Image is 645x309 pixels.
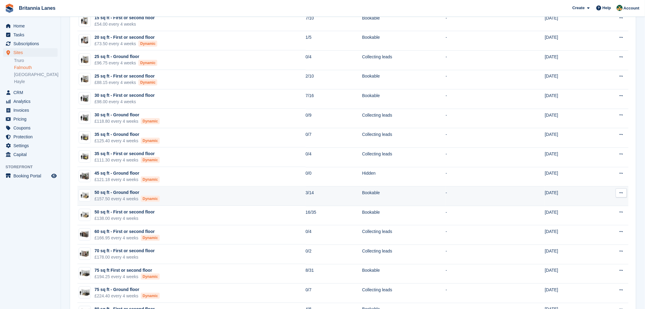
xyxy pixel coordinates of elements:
div: 75 sq ft First or second floor [94,267,160,274]
span: Subscriptions [13,39,50,48]
div: Dynamic [141,235,160,241]
td: [DATE] [545,206,593,225]
td: 2/10 [306,70,362,89]
img: 20-sqft-unit.jpg [79,36,91,45]
img: 75-sqft-unit.jpg [79,269,91,278]
div: Dynamic [141,176,160,183]
a: menu [3,115,58,123]
a: menu [3,39,58,48]
span: Account [624,5,640,11]
td: 0/0 [306,167,362,187]
img: 35-sqft-unit.jpg [79,133,91,142]
td: [DATE] [545,89,593,109]
div: £54.00 every 4 weeks [94,21,155,27]
td: Collecting leads [362,284,446,303]
td: - [446,284,508,303]
td: - [446,12,508,31]
a: menu [3,133,58,141]
div: Dynamic [141,293,160,299]
span: Pricing [13,115,50,123]
td: - [446,89,508,109]
div: 60 sq ft - First or second floor [94,228,160,235]
img: stora-icon-8386f47178a22dfd0bd8f6a31ec36ba5ce8667c1dd55bd0f319d3a0aa187defe.svg [5,4,14,13]
td: Bookable [362,70,446,89]
div: 25 sq ft - Ground floor [94,53,157,60]
span: Storefront [5,164,61,170]
img: 30-sqft-unit.jpg [79,114,91,122]
td: [DATE] [545,187,593,206]
div: £121.18 every 4 weeks [94,176,160,183]
span: Create [572,5,585,11]
td: [DATE] [545,109,593,128]
span: Analytics [13,97,50,106]
div: 35 sq ft - Ground floor [94,131,160,138]
img: 50-sqft-unit.jpg [79,191,91,200]
div: Dynamic [141,274,160,280]
a: menu [3,22,58,30]
td: - [446,225,508,245]
a: Britannia Lanes [16,3,58,13]
td: 0/4 [306,147,362,167]
div: £73.50 every 4 weeks [94,41,157,47]
img: 35-sqft-unit.jpg [79,152,91,161]
td: - [446,50,508,70]
div: 75 sq ft - Ground floor [94,286,160,293]
td: [DATE] [545,225,593,245]
div: Dynamic [138,41,157,47]
td: [DATE] [545,147,593,167]
a: menu [3,48,58,57]
div: 45 sq ft - Ground floor [94,170,160,176]
a: menu [3,172,58,180]
img: 60-sqft-unit.jpg [79,230,91,239]
div: 30 sq ft - Ground floor [94,112,160,118]
td: Collecting leads [362,245,446,264]
td: 3/14 [306,187,362,206]
span: Capital [13,150,50,159]
img: 64-sqft-unit.jpg [79,249,91,258]
td: Collecting leads [362,128,446,148]
td: [DATE] [545,70,593,89]
td: Collecting leads [362,50,446,70]
img: 50-sqft-unit.jpg [79,211,91,220]
a: Truro [14,58,58,64]
span: Booking Portal [13,172,50,180]
div: Dynamic [141,157,160,163]
td: Bookable [362,89,446,109]
td: 0/2 [306,245,362,264]
a: menu [3,97,58,106]
td: 0/4 [306,225,362,245]
div: £98.00 every 4 weeks [94,99,155,105]
span: Help [603,5,611,11]
span: Sites [13,48,50,57]
td: - [446,128,508,148]
a: Falmouth [14,65,58,71]
div: £157.50 every 4 weeks [94,196,160,202]
td: [DATE] [545,284,593,303]
td: [DATE] [545,50,593,70]
img: 25-sqft-unit.jpg [79,55,91,64]
td: [DATE] [545,128,593,148]
img: 75-sqft-unit.jpg [79,288,91,297]
img: 25-sqft-unit.jpg [79,75,91,84]
div: 15 sq ft - First or second floor [94,15,155,21]
div: £118.80 every 4 weeks [94,118,160,125]
div: 50 sq ft - First or second floor [94,209,155,215]
td: - [446,245,508,264]
td: 7/10 [306,12,362,31]
img: 15-sqft-unit.jpg [79,16,91,25]
div: 25 sq ft - First or second floor [94,73,157,79]
span: Settings [13,141,50,150]
div: £111.30 every 4 weeks [94,157,160,163]
td: Hidden [362,167,446,187]
td: 16/35 [306,206,362,225]
a: menu [3,141,58,150]
td: 0/9 [306,109,362,128]
div: Dynamic [141,118,160,124]
td: 0/7 [306,284,362,303]
td: - [446,206,508,225]
td: - [446,147,508,167]
td: Collecting leads [362,225,446,245]
a: menu [3,124,58,132]
td: - [446,264,508,284]
a: Hayle [14,79,58,85]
